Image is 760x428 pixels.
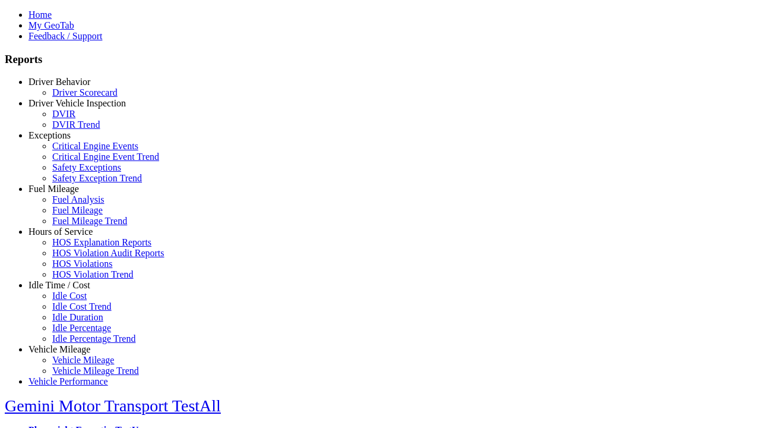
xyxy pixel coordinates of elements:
[52,323,111,333] a: Idle Percentage
[5,396,221,415] a: Gemini Motor Transport TestAll
[52,248,164,258] a: HOS Violation Audit Reports
[28,344,90,354] a: Vehicle Mileage
[52,141,138,151] a: Critical Engine Events
[28,184,79,194] a: Fuel Mileage
[28,226,93,237] a: Hours of Service
[28,10,52,20] a: Home
[52,291,87,301] a: Idle Cost
[52,87,118,97] a: Driver Scorecard
[52,237,151,247] a: HOS Explanation Reports
[52,205,103,215] a: Fuel Mileage
[28,77,90,87] a: Driver Behavior
[52,194,104,204] a: Fuel Analysis
[28,20,74,30] a: My GeoTab
[52,173,142,183] a: Safety Exception Trend
[52,312,103,322] a: Idle Duration
[28,98,126,108] a: Driver Vehicle Inspection
[52,152,159,162] a: Critical Engine Event Trend
[52,119,100,130] a: DVIR Trend
[52,355,114,365] a: Vehicle Mileage
[52,366,139,376] a: Vehicle Mileage Trend
[5,53,755,66] h3: Reports
[52,333,135,344] a: Idle Percentage Trend
[28,130,71,140] a: Exceptions
[52,162,121,172] a: Safety Exceptions
[28,280,90,290] a: Idle Time / Cost
[28,376,108,386] a: Vehicle Performance
[52,259,112,269] a: HOS Violations
[52,269,134,279] a: HOS Violation Trend
[52,109,75,119] a: DVIR
[28,31,102,41] a: Feedback / Support
[52,216,127,226] a: Fuel Mileage Trend
[52,301,112,311] a: Idle Cost Trend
